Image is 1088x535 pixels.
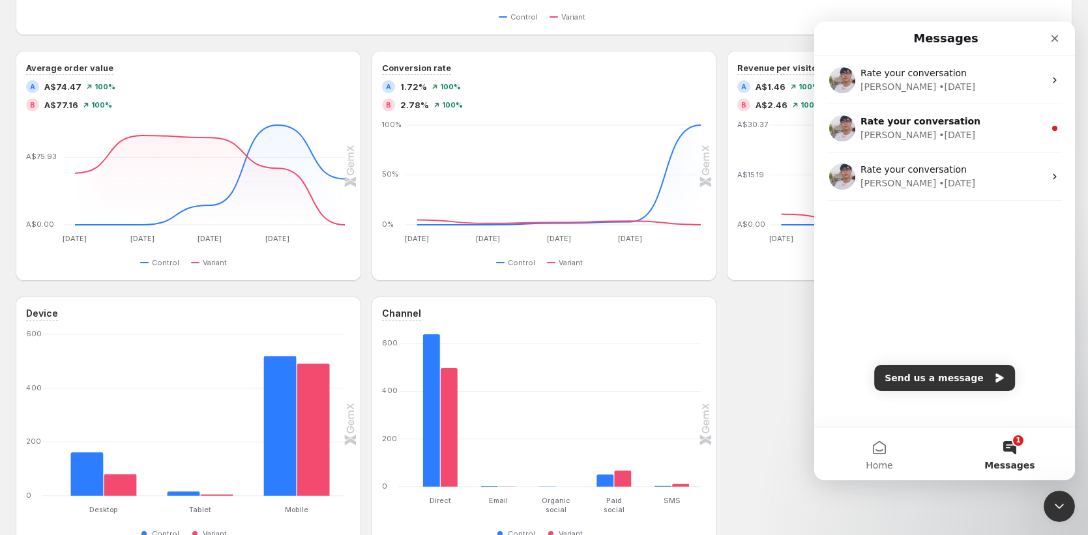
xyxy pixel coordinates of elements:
text: Desktop [89,505,118,514]
h2: A [741,83,746,91]
rect: Variant 1 [498,455,516,487]
text: [DATE] [769,234,793,243]
rect: Control 3 [654,455,672,487]
iframe: Intercom live chat [814,22,1075,480]
span: A$2.46 [756,98,787,111]
g: Organic social: Control 1,Variant 0 [527,334,585,487]
text: [DATE] [63,234,87,243]
span: 100 % [440,83,461,91]
rect: Control 161 [70,421,104,496]
text: 0% [382,220,394,229]
rect: Control 519 [264,334,297,496]
g: Tablet: Control 16,Variant 5 [152,334,248,496]
h3: Device [26,307,58,320]
h2: B [741,101,746,109]
text: [DATE] [198,234,222,243]
rect: Control 51 [596,443,614,487]
text: A$0.00 [26,220,54,229]
span: A$77.16 [44,98,78,111]
span: 100 % [95,83,115,91]
text: 200 [26,437,41,446]
h2: B [386,101,391,109]
span: Control [152,257,179,268]
text: [DATE] [476,234,500,243]
text: Direct [429,496,450,505]
span: Variant [203,257,227,268]
text: [DATE] [130,234,154,243]
rect: Control 1 [538,455,556,487]
h2: A [386,83,391,91]
h2: B [30,101,35,109]
text: A$75.93 [26,152,57,161]
button: Variant [191,255,232,270]
g: Mobile: Control 519,Variant 491 [248,334,345,496]
text: social [604,505,625,514]
text: Organic [542,496,570,505]
text: [DATE] [547,234,571,243]
button: Control [496,255,540,270]
h3: Channel [382,307,421,320]
text: SMS [664,496,681,505]
text: 600 [26,329,42,338]
g: SMS: Control 3,Variant 11 [643,334,701,487]
span: Control [510,12,538,22]
text: 200 [382,434,397,443]
span: 1.72% [400,80,427,93]
rect: Control 16 [168,460,201,496]
text: 50% [382,170,398,179]
text: A$15.19 [737,170,764,179]
h3: Conversion rate [382,61,451,74]
g: Paid social: Control 51,Variant 67 [585,334,643,487]
span: A$1.46 [756,80,786,93]
g: Desktop: Control 161,Variant 80 [55,334,152,496]
button: Control [499,9,543,25]
button: Control [140,255,184,270]
text: 0 [26,491,31,500]
rect: Control 2 [480,455,498,487]
rect: Variant 497 [440,337,458,487]
span: Variant [559,257,583,268]
rect: Variant 80 [104,443,137,496]
span: 100 % [442,101,463,109]
rect: Variant 5 [200,463,233,496]
text: Tablet [189,505,211,514]
button: Variant [550,9,591,25]
text: Paid [606,496,622,505]
text: 400 [382,386,398,396]
iframe: Intercom live chat [1044,491,1075,522]
text: social [546,505,566,514]
text: [DATE] [405,234,429,243]
text: A$0.00 [737,220,765,229]
span: 100 % [799,83,819,91]
span: Variant [561,12,585,22]
span: 100 % [801,101,821,109]
text: 0 [382,482,387,491]
h3: Revenue per visitor [737,61,821,74]
text: [DATE] [618,234,642,243]
span: A$74.47 [44,80,81,93]
g: Email: Control 2,Variant 1 [469,334,527,487]
text: A$30.37 [737,120,768,129]
span: 100 % [91,101,112,109]
text: 600 [382,338,398,347]
rect: Control 639 [422,334,440,487]
h2: A [30,83,35,91]
span: Control [508,257,535,268]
